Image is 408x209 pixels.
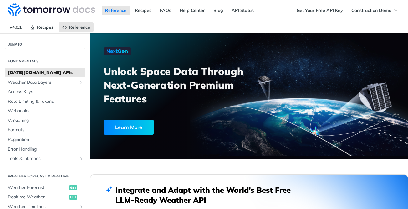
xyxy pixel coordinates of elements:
[69,24,90,30] span: Reference
[8,185,68,191] span: Weather Forecast
[104,120,225,135] a: Learn More
[5,106,85,116] a: Webhooks
[8,146,84,152] span: Error Handling
[8,156,77,162] span: Tools & Libraries
[5,154,85,163] a: Tools & LibrariesShow subpages for Tools & Libraries
[6,22,25,32] span: v4.0.1
[5,173,85,179] h2: Weather Forecast & realtime
[5,40,85,49] button: JUMP TO
[351,7,391,13] span: Construction Demo
[176,6,208,15] a: Help Center
[8,79,77,86] span: Weather Data Layers
[79,80,84,85] button: Show subpages for Weather Data Layers
[5,145,85,154] a: Error Handling
[104,120,154,135] div: Learn More
[5,116,85,125] a: Versioning
[293,6,346,15] a: Get Your Free API Key
[8,127,84,133] span: Formats
[5,97,85,106] a: Rate Limiting & Tokens
[8,117,84,124] span: Versioning
[5,87,85,97] a: Access Keys
[210,6,227,15] a: Blog
[27,22,57,32] a: Recipes
[156,6,175,15] a: FAQs
[228,6,257,15] a: API Status
[69,195,77,200] span: get
[131,6,155,15] a: Recipes
[8,98,84,105] span: Rate Limiting & Tokens
[79,156,84,161] button: Show subpages for Tools & Libraries
[5,125,85,135] a: Formats
[59,22,94,32] a: Reference
[115,185,300,205] h2: Integrate and Adapt with the World’s Best Free LLM-Ready Weather API
[8,108,84,114] span: Webhooks
[104,47,131,55] img: NextGen
[5,192,85,202] a: Realtime Weatherget
[5,78,85,87] a: Weather Data LayersShow subpages for Weather Data Layers
[8,194,68,200] span: Realtime Weather
[5,68,85,77] a: [DATE][DOMAIN_NAME] APIs
[8,137,84,143] span: Pagination
[8,70,84,76] span: [DATE][DOMAIN_NAME] APIs
[8,89,84,95] span: Access Keys
[5,135,85,144] a: Pagination
[104,64,256,106] h3: Unlock Space Data Through Next-Generation Premium Features
[5,183,85,192] a: Weather Forecastget
[8,3,95,16] img: Tomorrow.io Weather API Docs
[69,185,77,190] span: get
[348,6,402,15] button: Construction Demo
[37,24,54,30] span: Recipes
[102,6,130,15] a: Reference
[5,58,85,64] h2: Fundamentals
